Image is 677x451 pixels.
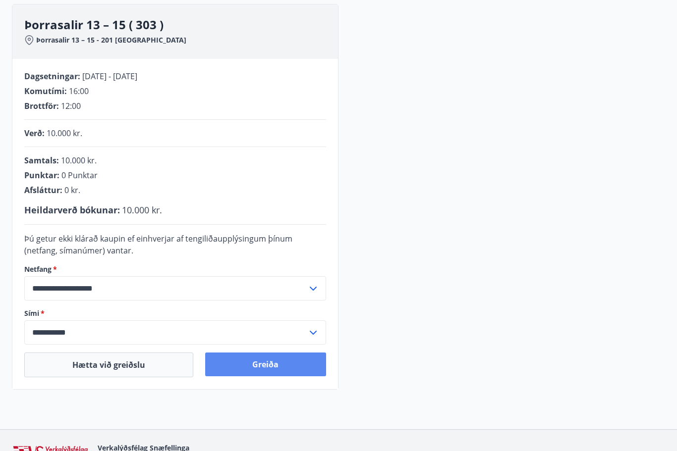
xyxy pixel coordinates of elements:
[64,185,80,196] span: 0 kr.
[61,170,98,181] span: 0 Punktar
[24,234,292,256] span: Þú getur ekki klárað kaupin ef einhverjar af tengiliðaupplýsingum þínum (netfang, símanúmer) vantar.
[24,185,62,196] span: Afsláttur :
[47,128,82,139] span: 10.000 kr.
[24,128,45,139] span: Verð :
[24,71,80,82] span: Dagsetningar :
[24,86,67,97] span: Komutími :
[24,353,193,378] button: Hætta við greiðslu
[122,204,162,216] span: 10.000 kr.
[24,265,326,275] label: Netfang
[24,17,338,34] h3: Þorrasalir 13 – 15 ( 303 )
[36,36,186,46] span: Þorrasalir 13 – 15 - 201 [GEOGRAPHIC_DATA]
[61,155,97,166] span: 10.000 kr.
[82,71,137,82] span: [DATE] - [DATE]
[24,204,120,216] span: Heildarverð bókunar :
[24,309,326,319] label: Sími
[61,101,81,112] span: 12:00
[205,353,327,377] button: Greiða
[24,155,59,166] span: Samtals :
[24,170,59,181] span: Punktar :
[69,86,89,97] span: 16:00
[24,101,59,112] span: Brottför :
